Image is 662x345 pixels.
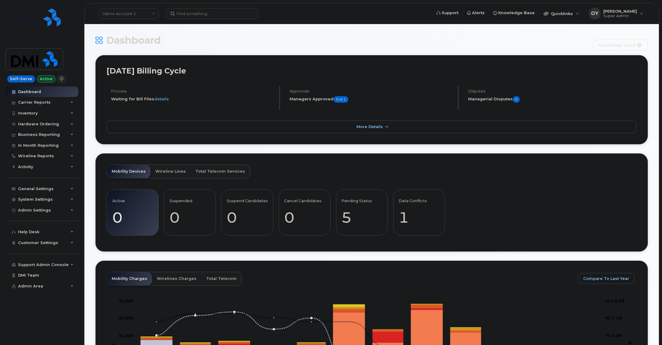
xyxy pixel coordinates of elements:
a: Mobility Devices [107,165,151,178]
span: More Details [356,124,383,129]
a: Wirelines Charges [152,272,201,285]
button: Compare To Last Year [578,273,634,284]
span: 0 [513,96,520,103]
a: Cancel Candidates 0 [284,193,325,232]
h4: Process [111,89,274,93]
h1: Dashboard [95,35,590,45]
g: $0 [119,333,134,338]
li: Waiting for Bill Files [111,96,274,102]
button: Customer Card [593,39,648,51]
a: Data Conflicts 1 [399,193,439,232]
a: Wireline Lines [151,165,191,178]
h5: Managers Approved [290,96,453,103]
a: Active 0 [112,193,153,232]
a: Suspended 0 [169,193,210,232]
tspan: $1,500 [119,333,134,338]
tspan: 74.5 GB [605,333,622,338]
a: Pending Status 5 [341,193,382,232]
h4: Disputes [468,89,637,93]
a: Suspend Candidates 0 [227,193,268,232]
span: 0 of 1 [334,96,348,103]
tspan: $2,000 [119,316,134,321]
h2: [DATE] Billing Cycle [107,66,637,75]
g: $0 [119,316,134,321]
tspan: $2,500 [119,298,134,303]
tspan: 93.1 GB [605,316,622,321]
h4: Approvals [290,89,453,93]
g: $0 [119,298,134,303]
a: details [154,96,169,101]
tspan: 111.8 GB [605,298,625,303]
a: Mobility Charges [107,272,152,285]
a: Total Telecom [201,272,241,285]
a: Total Telecom Services [191,165,250,178]
h5: Managerial Disputes [468,96,637,103]
span: Compare To Last Year [583,276,629,281]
